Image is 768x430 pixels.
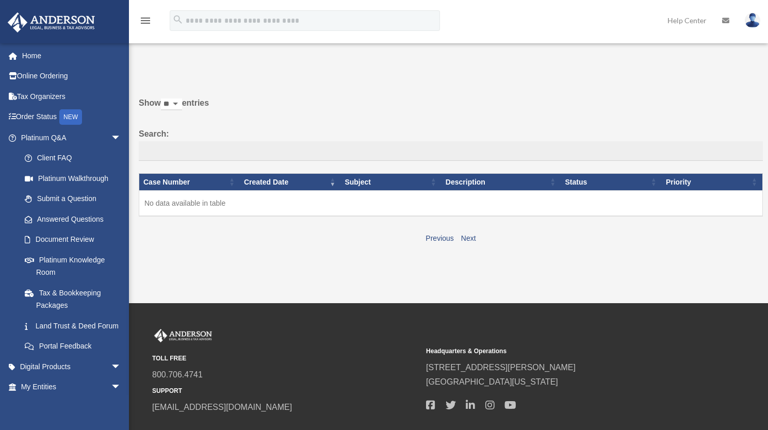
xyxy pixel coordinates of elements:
th: Subject: activate to sort column ascending [340,173,441,191]
select: Showentries [161,98,182,110]
span: arrow_drop_down [111,356,132,377]
a: Platinum Knowledge Room [14,250,132,283]
th: Status: activate to sort column ascending [561,173,661,191]
th: Created Date: activate to sort column ascending [240,173,340,191]
a: [EMAIL_ADDRESS][DOMAIN_NAME] [152,403,292,411]
a: Digital Productsarrow_drop_down [7,356,137,377]
a: Submit a Question [14,189,132,209]
a: Tax & Bookkeeping Packages [14,283,132,316]
a: [STREET_ADDRESS][PERSON_NAME] [426,363,576,372]
a: Platinum Walkthrough [14,168,132,189]
img: User Pic [745,13,760,28]
span: arrow_drop_down [111,377,132,398]
a: My Entitiesarrow_drop_down [7,377,137,398]
small: Headquarters & Operations [426,346,693,357]
a: Previous [426,234,453,242]
a: menu [139,18,152,27]
th: Case Number: activate to sort column ascending [139,173,240,191]
img: Anderson Advisors Platinum Portal [5,12,98,32]
a: Document Review [14,229,132,250]
span: arrow_drop_down [111,127,132,148]
i: menu [139,14,152,27]
a: Platinum Q&Aarrow_drop_down [7,127,132,148]
a: Order StatusNEW [7,107,137,128]
a: Client FAQ [14,148,132,169]
a: Answered Questions [14,209,126,229]
img: Anderson Advisors Platinum Portal [152,329,214,342]
a: Online Ordering [7,66,137,87]
small: SUPPORT [152,386,419,396]
a: Tax Organizers [7,86,137,107]
small: TOLL FREE [152,353,419,364]
a: Next [461,234,476,242]
td: No data available in table [139,191,763,217]
a: 800.706.4741 [152,370,203,379]
label: Show entries [139,96,763,121]
th: Priority: activate to sort column ascending [662,173,763,191]
i: search [172,14,184,25]
input: Search: [139,141,763,161]
div: NEW [59,109,82,125]
a: Portal Feedback [14,336,132,357]
a: Land Trust & Deed Forum [14,316,132,336]
th: Description: activate to sort column ascending [442,173,561,191]
a: Home [7,45,137,66]
a: [GEOGRAPHIC_DATA][US_STATE] [426,377,558,386]
label: Search: [139,127,763,161]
